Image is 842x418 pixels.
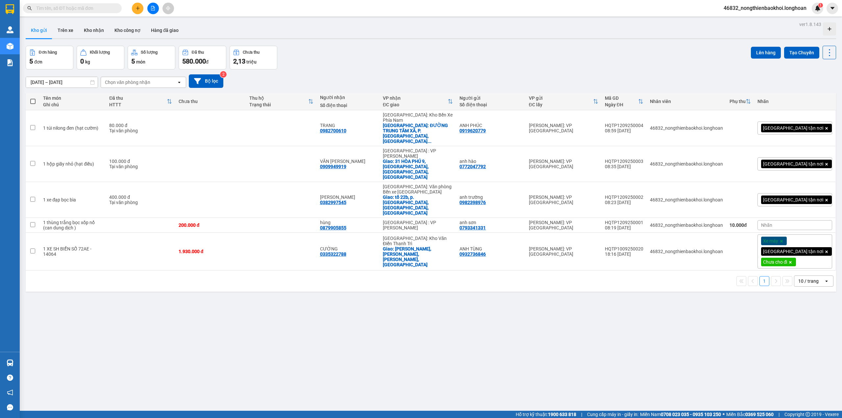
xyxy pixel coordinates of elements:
[605,123,643,128] div: HQTP1209250004
[605,164,643,169] div: 08:35 [DATE]
[77,46,124,69] button: Khối lượng0kg
[90,50,110,55] div: Khối lượng
[730,222,747,228] strong: 10.000 đ
[745,412,774,417] strong: 0369 525 060
[529,159,598,169] div: [PERSON_NAME]: VP [GEOGRAPHIC_DATA]
[34,59,42,65] span: đơn
[757,99,832,104] div: Nhãn
[105,79,150,86] div: Chọn văn phòng nhận
[182,57,206,65] span: 580.000
[383,112,453,123] div: [GEOGRAPHIC_DATA]: Kho Bến Xe Phía Nam
[320,164,346,169] div: 0909949919
[39,50,57,55] div: Đơn hàng
[7,59,13,66] img: solution-icon
[383,236,453,246] div: [GEOGRAPHIC_DATA]: Kho Văn Điển Thanh Trì
[602,93,647,110] th: Toggle SortBy
[162,3,174,14] button: aim
[459,200,486,205] div: 0982398976
[7,375,13,381] span: question-circle
[383,95,448,101] div: VP nhận
[320,128,346,133] div: 0982700610
[763,197,823,203] span: [GEOGRAPHIC_DATA] tận nơi
[7,389,13,396] span: notification
[650,125,723,131] div: 46832_nongthienbaokhoi.longhoan
[587,411,638,418] span: Cung cấp máy in - giấy in:
[650,222,723,228] div: 46832_nongthienbaokhoi.longhoan
[320,251,346,257] div: 0335322788
[784,47,819,59] button: Tạo Chuyến
[179,249,243,254] div: 1.930.000 đ
[320,123,377,128] div: TRANG
[383,159,453,180] div: Giao: 31 HÒA PHÚ 9, HÒA MINH, LIÊN CHIỂU, ĐÀ NẴNG
[179,222,243,228] div: 200.000 đ
[640,411,721,418] span: Miền Nam
[79,22,109,38] button: Kho nhận
[43,220,103,230] div: 1 thùng trắng bọc xốp nổ (can dung dịch )
[43,102,103,107] div: Ghi chú
[605,200,643,205] div: 08:23 [DATE]
[320,159,377,164] div: VĂN KHOA VŨ
[726,93,754,110] th: Toggle SortBy
[819,3,822,8] span: 1
[516,411,576,418] span: Hỗ trợ kỹ thuật:
[7,43,13,50] img: warehouse-icon
[763,125,823,131] span: [GEOGRAPHIC_DATA] tận nơi
[798,278,819,284] div: 10 / trang
[179,99,243,104] div: Chưa thu
[7,26,13,33] img: warehouse-icon
[650,161,723,167] div: 46832_nongthienbaokhoi.longhoan
[529,220,598,230] div: [PERSON_NAME]: VP [GEOGRAPHIC_DATA]
[26,77,98,88] input: Select a date range.
[459,159,522,164] div: anh hào
[80,57,84,65] span: 0
[650,249,723,254] div: 46832_nongthienbaokhoi.longhoan
[605,251,643,257] div: 18:16 [DATE]
[320,200,346,205] div: 0382997545
[605,195,643,200] div: HQTP1209250002
[26,22,52,38] button: Kho gửi
[459,220,522,225] div: anh sơn
[383,148,453,159] div: [GEOGRAPHIC_DATA] : VP [PERSON_NAME]
[36,5,114,12] input: Tìm tên, số ĐT hoặc mã đơn
[763,238,778,244] span: Xe máy
[428,139,432,144] span: ...
[650,99,723,104] div: Nhân viên
[459,251,486,257] div: 0932736846
[29,57,33,65] span: 5
[320,246,377,251] div: CƯỜNG
[320,195,377,200] div: nguyễn thị xuyến
[751,47,781,59] button: Lên hàng
[383,195,453,216] div: Giao: tổ 22b, p. bắc sơn, uông bí, quảng ninh
[246,93,317,110] th: Toggle SortBy
[459,164,486,169] div: 0772047792
[380,93,456,110] th: Toggle SortBy
[815,5,821,11] img: icon-new-feature
[85,59,90,65] span: kg
[43,246,103,257] div: 1 XE SH BIỂN SỐ 72AE - 14064
[179,46,226,69] button: Đã thu580.000đ
[146,22,184,38] button: Hàng đã giao
[109,159,172,164] div: 100.000 đ
[763,259,787,265] span: Chưa cho đi
[109,195,172,200] div: 400.000 đ
[26,46,73,69] button: Đơn hàng5đơn
[761,222,772,228] span: Nhãn
[459,102,522,107] div: Số điện thoại
[151,6,155,11] span: file-add
[109,200,172,205] div: Tại văn phòng
[459,225,486,230] div: 0793341331
[759,276,769,286] button: 1
[177,80,182,85] svg: open
[763,248,823,254] span: [GEOGRAPHIC_DATA] tận nơi
[763,161,823,167] span: [GEOGRAPHIC_DATA] tận nơi
[730,99,746,104] div: Phụ thu
[166,6,170,11] span: aim
[320,103,377,108] div: Số điện thoại
[320,95,377,100] div: Người nhận
[136,6,140,11] span: plus
[320,220,377,225] div: hùng
[529,195,598,205] div: [PERSON_NAME]: VP [GEOGRAPHIC_DATA]
[548,412,576,417] strong: 1900 633 818
[605,102,638,107] div: Ngày ĐH
[6,4,14,14] img: logo-vxr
